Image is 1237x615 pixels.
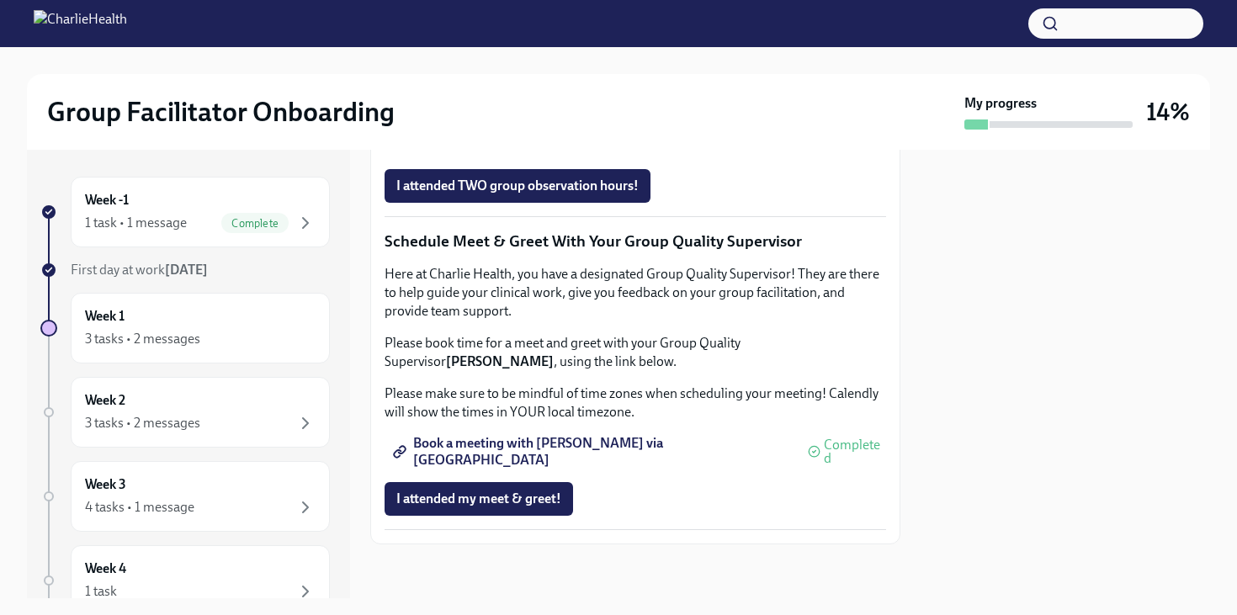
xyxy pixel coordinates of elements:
button: I attended my meet & greet! [385,482,573,516]
button: I attended TWO group observation hours! [385,169,650,203]
div: 1 task • 1 message [85,214,187,232]
h3: 14% [1146,97,1190,127]
h2: Group Facilitator Onboarding [47,95,395,129]
strong: [PERSON_NAME] [446,353,554,369]
strong: My progress [964,94,1037,113]
h6: Week 1 [85,307,125,326]
p: Here at Charlie Health, you have a designated Group Quality Supervisor! They are there to help gu... [385,265,886,321]
div: 3 tasks • 2 messages [85,414,200,432]
h6: Week -1 [85,191,129,209]
a: Week 34 tasks • 1 message [40,461,330,532]
span: Complete [221,217,289,230]
span: I attended TWO group observation hours! [396,178,639,194]
p: Please make sure to be mindful of time zones when scheduling your meeting! Calendly will show the... [385,384,886,421]
span: I attended my meet & greet! [396,490,561,507]
h6: Week 2 [85,391,125,410]
a: First day at work[DATE] [40,261,330,279]
h6: Week 3 [85,475,126,494]
a: Week 13 tasks • 2 messages [40,293,330,363]
img: CharlieHealth [34,10,127,37]
a: Week -11 task • 1 messageComplete [40,177,330,247]
strong: [DATE] [165,262,208,278]
div: 1 task [85,582,117,601]
span: Completed [824,438,886,465]
span: Book a meeting with [PERSON_NAME] via [GEOGRAPHIC_DATA] [396,443,789,460]
div: 3 tasks • 2 messages [85,330,200,348]
a: Book a meeting with [PERSON_NAME] via [GEOGRAPHIC_DATA] [385,435,801,469]
p: Schedule Meet & Greet With Your Group Quality Supervisor [385,231,886,252]
h6: Week 4 [85,559,126,578]
span: First day at work [71,262,208,278]
p: Please book time for a meet and greet with your Group Quality Supervisor , using the link below. [385,334,886,371]
div: 4 tasks • 1 message [85,498,194,517]
a: Week 23 tasks • 2 messages [40,377,330,448]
